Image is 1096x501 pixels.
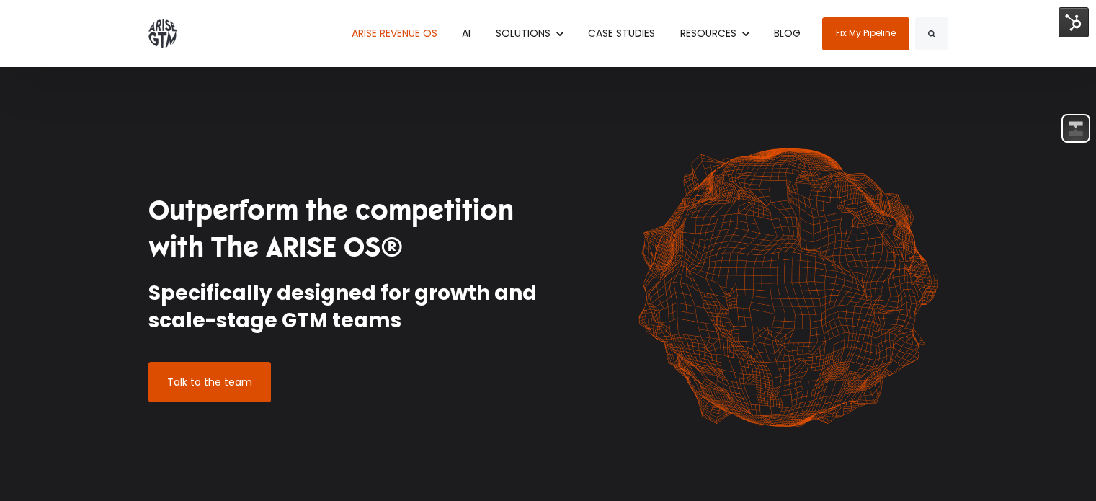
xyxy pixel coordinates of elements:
img: HubSpot Tools Menu Toggle [1059,7,1089,37]
h2: Specifically designed for growth and scale-stage GTM teams [148,280,538,334]
span: RESOURCES [680,26,736,40]
img: shape-61 orange [628,133,948,443]
span: Show submenu for SOLUTIONS [496,26,496,27]
h1: Outperform the competition with The ARISE OS® [148,192,538,267]
span: SOLUTIONS [496,26,551,40]
a: Fix My Pipeline [822,17,909,50]
a: Talk to the team [148,362,271,402]
button: Search [915,17,948,50]
img: ARISE GTM logo grey [148,19,177,48]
